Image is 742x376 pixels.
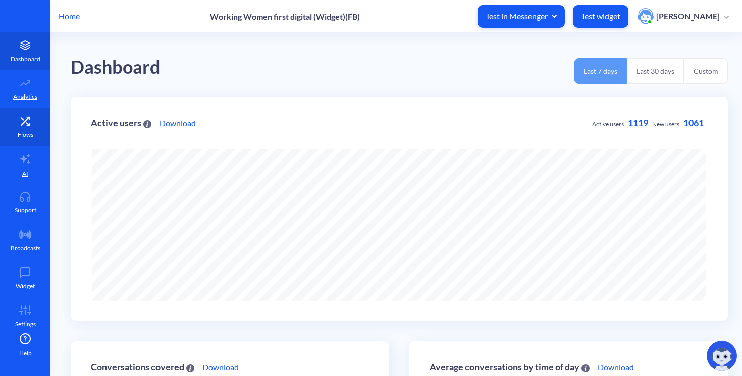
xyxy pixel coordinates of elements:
span: 1119 [628,117,648,128]
p: Analytics [13,92,37,101]
a: Download [160,117,196,129]
div: Active users [91,118,151,128]
button: user photo[PERSON_NAME] [632,7,734,25]
button: Custom [684,58,728,84]
p: AI [22,169,28,178]
p: Home [59,10,80,22]
button: Test in Messenger [478,5,565,28]
a: Download [202,361,239,373]
p: Widget [16,282,35,291]
p: Settings [15,319,36,329]
p: Test widget [581,11,620,21]
span: 1061 [683,117,704,128]
p: Broadcasts [11,244,40,253]
button: Test widget [573,5,628,28]
div: Average conversations by time of day [430,362,590,372]
img: user photo [638,8,654,24]
a: Download [598,361,634,373]
p: Working Women first digital (Widget)(FB) [210,12,360,21]
img: copilot-icon.svg [707,341,737,371]
button: Last 7 days [574,58,627,84]
div: Conversations covered [91,362,194,372]
span: Active users [592,120,624,128]
button: Last 30 days [627,58,684,84]
span: New users [652,120,679,128]
span: Test in Messenger [486,11,557,22]
span: Help [19,349,32,358]
p: [PERSON_NAME] [656,11,720,22]
div: Dashboard [71,53,161,82]
p: Dashboard [11,55,40,64]
p: Flows [18,130,33,139]
p: Support [15,206,36,215]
